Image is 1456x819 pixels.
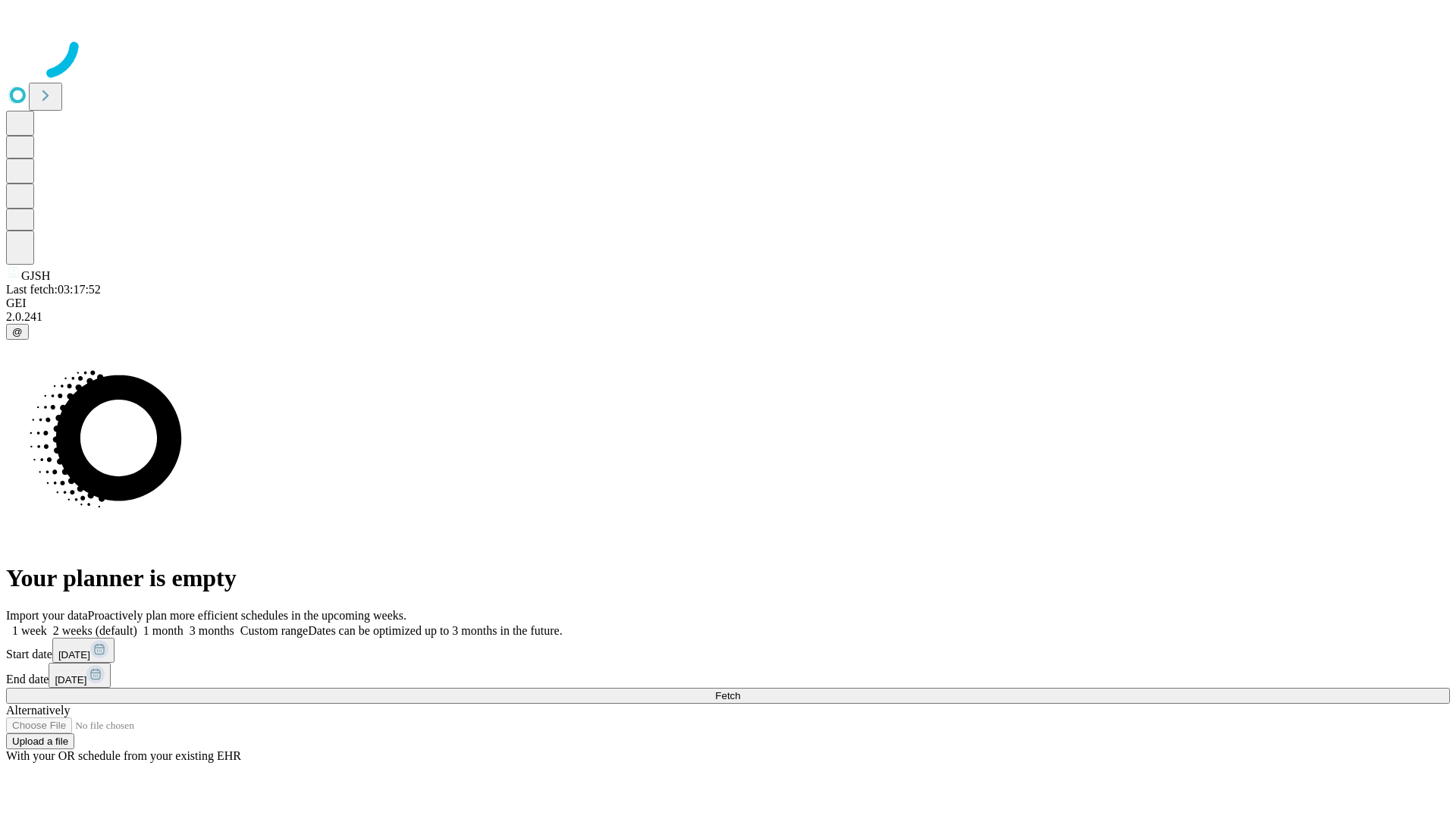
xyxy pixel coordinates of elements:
[55,674,86,686] span: [DATE]
[58,649,90,661] span: [DATE]
[6,609,88,622] span: Import your data
[12,624,47,637] span: 1 week
[240,624,308,637] span: Custom range
[143,624,184,637] span: 1 month
[52,638,115,663] button: [DATE]
[49,663,111,688] button: [DATE]
[6,638,1450,663] div: Start date
[12,326,23,337] span: @
[6,297,1450,310] div: GEI
[6,310,1450,324] div: 2.0.241
[190,624,234,637] span: 3 months
[53,624,137,637] span: 2 weeks (default)
[6,564,1450,592] h1: Your planner is empty
[6,324,29,340] button: @
[6,663,1450,688] div: End date
[6,283,101,296] span: Last fetch: 03:17:52
[88,609,406,622] span: Proactively plan more efficient schedules in the upcoming weeks.
[6,704,70,717] span: Alternatively
[308,624,562,637] span: Dates can be optimized up to 3 months in the future.
[6,749,241,762] span: With your OR schedule from your existing EHR
[6,733,74,749] button: Upload a file
[6,688,1450,704] button: Fetch
[715,690,740,701] span: Fetch
[21,269,50,282] span: GJSH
